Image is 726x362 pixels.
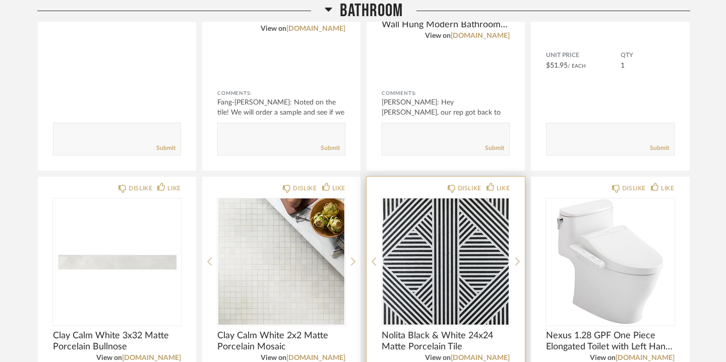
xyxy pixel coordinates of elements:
div: Comments: [217,88,345,98]
span: Unit Price [546,51,620,60]
span: $51.95 [546,62,568,69]
span: / Each [568,64,586,69]
a: [DOMAIN_NAME] [451,354,510,361]
span: Nexus 1.28 GPF One Piece Elongated Toilet with Left Hand Lever - Bidet Seat Included [546,330,674,352]
a: [DOMAIN_NAME] [616,354,675,361]
a: [DOMAIN_NAME] [286,354,345,361]
img: undefined [546,198,674,325]
div: Comments: [382,88,510,98]
a: [DOMAIN_NAME] [286,25,345,32]
span: 1 [621,62,625,69]
div: DISLIKE [293,183,317,193]
div: LIKE [661,183,674,193]
span: View on [425,32,451,39]
span: Nolita Black & White 24x24 Matte Porcelain Tile [382,330,510,352]
img: undefined [53,198,181,325]
span: Clay Calm White 3x32 Matte Porcelain Bullnose [53,330,181,352]
span: View on [261,354,286,361]
div: DISLIKE [622,183,646,193]
span: View on [425,354,451,361]
div: DISLIKE [129,183,152,193]
span: View on [96,354,122,361]
img: undefined [382,198,510,325]
a: Submit [321,144,340,152]
a: Submit [156,144,175,152]
a: Submit [650,144,669,152]
div: LIKE [167,183,180,193]
div: DISLIKE [458,183,481,193]
span: View on [590,354,616,361]
span: View on [261,25,286,32]
div: [PERSON_NAME]: Hey [PERSON_NAME], our rep got back to [GEOGRAPHIC_DATA] and said this is the only... [382,97,510,138]
img: undefined [217,198,345,325]
div: Fang-[PERSON_NAME]: Noted on the tile! We will order a sample and see if we have simple w... [217,97,345,128]
div: LIKE [332,183,345,193]
a: [DOMAIN_NAME] [451,32,510,39]
span: QTY [621,51,675,60]
div: LIKE [497,183,510,193]
a: [DOMAIN_NAME] [122,354,181,361]
a: Submit [485,144,504,152]
span: Clay Calm White 2x2 Matte Porcelain Mosaic [217,330,345,352]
